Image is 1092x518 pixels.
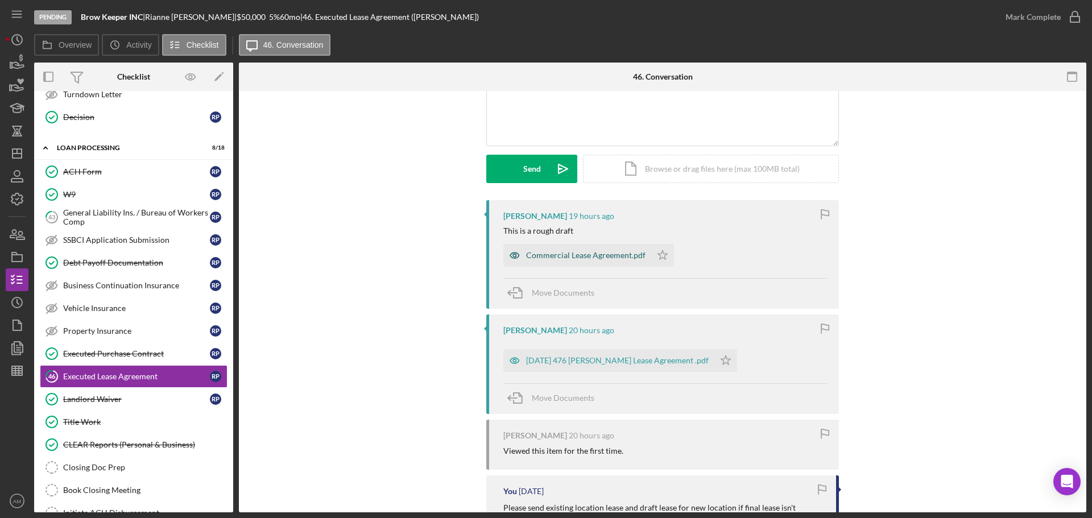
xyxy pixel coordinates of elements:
a: 46Executed Lease AgreementRP [40,365,227,388]
a: SSBCI Application SubmissionRP [40,229,227,251]
div: 5 % [269,13,280,22]
time: 2025-09-02 22:44 [569,326,614,335]
div: Viewed this item for the first time. [503,446,623,455]
div: Turndown Letter [63,90,227,99]
a: Property InsuranceRP [40,320,227,342]
a: Closing Doc Prep [40,456,227,479]
button: Checklist [162,34,226,56]
button: Move Documents [503,279,606,307]
div: 8 / 18 [204,144,225,151]
a: Vehicle InsuranceRP [40,297,227,320]
div: You [503,487,517,496]
button: Move Documents [503,384,606,412]
text: AM [13,498,21,504]
div: R P [210,393,221,405]
button: [DATE] 476 [PERSON_NAME] Lease Agreement .pdf [503,349,737,372]
time: 2025-09-02 22:43 [569,431,614,440]
div: R P [210,111,221,123]
div: Book Closing Meeting [63,486,227,495]
div: R P [210,189,221,200]
div: R P [210,348,221,359]
div: Open Intercom Messenger [1053,468,1081,495]
tspan: 46 [48,372,56,380]
div: R P [210,234,221,246]
div: Vehicle Insurance [63,304,210,313]
div: Checklist [117,72,150,81]
a: DecisionRP [40,106,227,129]
a: W9RP [40,183,227,206]
label: Activity [126,40,151,49]
a: ACH FormRP [40,160,227,183]
div: [PERSON_NAME] [503,326,567,335]
div: Title Work [63,417,227,426]
div: $50,000 [237,13,269,22]
div: [PERSON_NAME] [503,212,567,221]
div: 46. Conversation [633,72,693,81]
div: [PERSON_NAME] [503,431,567,440]
div: Landlord Waiver [63,395,210,404]
button: Activity [102,34,159,56]
a: Business Continuation InsuranceRP [40,274,227,297]
div: | [81,13,145,22]
div: Executed Purchase Contract [63,349,210,358]
div: Commercial Lease Agreement.pdf [526,251,646,260]
a: Turndown Letter [40,83,227,106]
div: Rianne [PERSON_NAME] | [145,13,237,22]
a: Title Work [40,411,227,433]
div: R P [210,302,221,314]
div: [DATE] 476 [PERSON_NAME] Lease Agreement .pdf [526,356,709,365]
div: General Liability Ins. / Bureau of Workers Comp [63,208,210,226]
div: Mark Complete [1006,6,1061,28]
div: R P [210,166,221,177]
div: R P [210,280,221,291]
button: Overview [34,34,99,56]
div: This is a rough draft [503,226,573,235]
a: Book Closing Meeting [40,479,227,502]
a: CLEAR Reports (Personal & Business) [40,433,227,456]
div: ACH Form [63,167,210,176]
time: 2025-09-02 23:03 [569,212,614,221]
button: Send [486,155,577,183]
time: 2025-09-02 18:19 [519,487,544,496]
div: R P [210,371,221,382]
tspan: 43 [48,213,55,221]
a: Landlord WaiverRP [40,388,227,411]
div: Debt Payoff Documentation [63,258,210,267]
div: Closing Doc Prep [63,463,227,472]
div: Initiate ACH Disbursement [63,508,227,517]
button: AM [6,490,28,512]
div: CLEAR Reports (Personal & Business) [63,440,227,449]
div: SSBCI Application Submission [63,235,210,245]
button: 46. Conversation [239,34,331,56]
a: Executed Purchase ContractRP [40,342,227,365]
button: Mark Complete [994,6,1086,28]
span: Move Documents [532,288,594,297]
div: Pending [34,10,72,24]
div: W9 [63,190,210,199]
a: 43General Liability Ins. / Bureau of Workers CompRP [40,206,227,229]
div: R P [210,325,221,337]
label: Checklist [187,40,219,49]
button: Commercial Lease Agreement.pdf [503,244,674,267]
div: Business Continuation Insurance [63,281,210,290]
div: Loan Processing [57,144,196,151]
div: Decision [63,113,210,122]
span: Move Documents [532,393,594,403]
div: | 46. Executed Lease Agreement ([PERSON_NAME]) [300,13,479,22]
div: R P [210,257,221,268]
div: 60 mo [280,13,300,22]
div: Executed Lease Agreement [63,372,210,381]
a: Debt Payoff DocumentationRP [40,251,227,274]
div: Send [523,155,541,183]
b: Brow Keeper INC [81,12,143,22]
label: 46. Conversation [263,40,324,49]
label: Overview [59,40,92,49]
div: R P [210,212,221,223]
div: Property Insurance [63,326,210,335]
